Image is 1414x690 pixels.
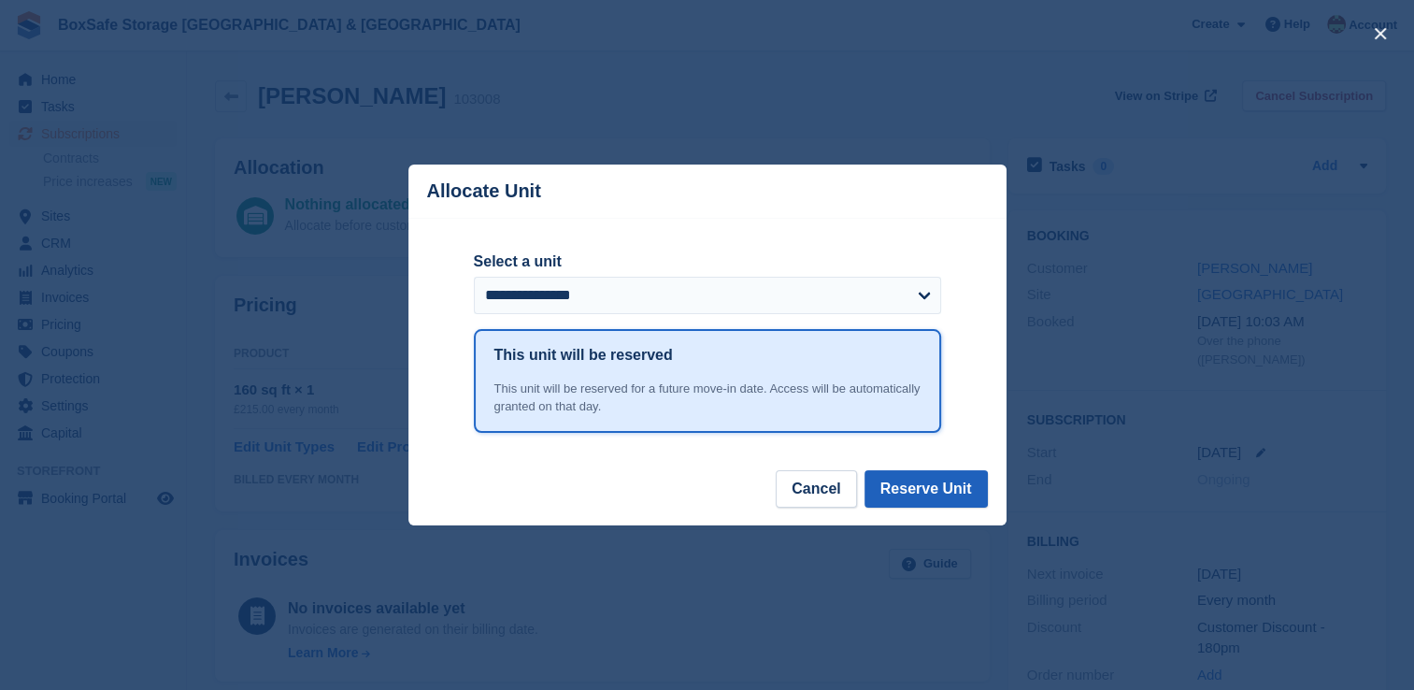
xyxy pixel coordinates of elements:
button: Cancel [776,470,856,508]
button: Reserve Unit [864,470,988,508]
div: This unit will be reserved for a future move-in date. Access will be automatically granted on tha... [494,380,921,416]
button: close [1365,19,1395,49]
h1: This unit will be reserved [494,344,673,367]
label: Select a unit [474,251,941,273]
p: Allocate Unit [427,180,541,202]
